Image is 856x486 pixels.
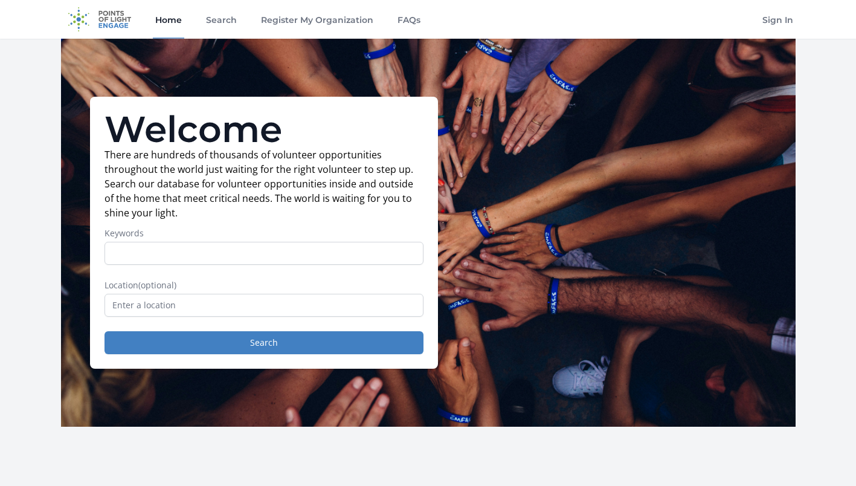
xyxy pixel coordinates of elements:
[105,147,423,220] p: There are hundreds of thousands of volunteer opportunities throughout the world just waiting for ...
[138,279,176,291] span: (optional)
[105,227,423,239] label: Keywords
[105,279,423,291] label: Location
[105,294,423,317] input: Enter a location
[105,331,423,354] button: Search
[105,111,423,147] h1: Welcome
